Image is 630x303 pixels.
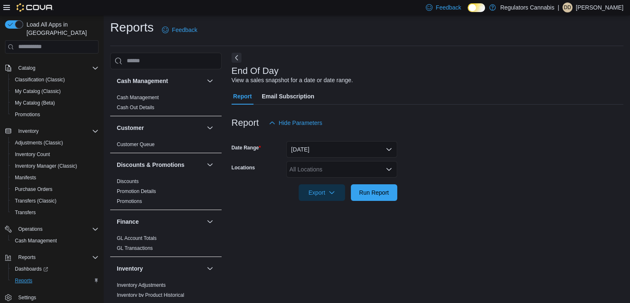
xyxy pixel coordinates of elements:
[110,139,222,153] div: Customer
[15,293,39,303] a: Settings
[15,63,39,73] button: Catalog
[110,19,154,36] h1: Reports
[15,277,32,284] span: Reports
[12,276,36,286] a: Reports
[12,208,99,217] span: Transfers
[117,94,159,101] span: Cash Management
[117,161,184,169] h3: Discounts & Promotions
[279,119,322,127] span: Hide Parameters
[12,196,99,206] span: Transfers (Classic)
[117,292,184,298] a: Inventory by Product Historical
[12,196,60,206] a: Transfers (Classic)
[12,173,39,183] a: Manifests
[2,62,102,74] button: Catalog
[117,142,154,147] a: Customer Queue
[12,264,99,274] span: Dashboards
[117,188,156,195] span: Promotion Details
[110,176,222,210] div: Discounts & Promotions
[8,183,102,195] button: Purchase Orders
[117,217,139,226] h3: Finance
[23,20,99,37] span: Load All Apps in [GEOGRAPHIC_DATA]
[8,172,102,183] button: Manifests
[159,22,200,38] a: Feedback
[205,76,215,86] button: Cash Management
[576,2,623,12] p: [PERSON_NAME]
[8,74,102,86] button: Classification (Classic)
[12,208,39,217] a: Transfers
[564,2,571,12] span: DD
[232,53,241,63] button: Next
[117,104,154,111] span: Cash Out Details
[15,76,65,83] span: Classification (Classic)
[15,224,46,234] button: Operations
[15,237,57,244] span: Cash Management
[12,149,53,159] a: Inventory Count
[117,178,139,184] a: Discounts
[262,88,314,105] span: Email Subscription
[117,77,203,85] button: Cash Management
[15,88,61,95] span: My Catalog (Classic)
[12,110,99,120] span: Promotions
[15,198,56,204] span: Transfers (Classic)
[117,124,203,132] button: Customer
[8,97,102,109] button: My Catalog (Beta)
[8,235,102,247] button: Cash Management
[117,282,166,288] span: Inventory Adjustments
[12,75,99,85] span: Classification (Classic)
[8,137,102,149] button: Adjustments (Classic)
[562,2,572,12] div: Devon DeSalliers
[15,163,77,169] span: Inventory Manager (Classic)
[8,109,102,120] button: Promotions
[12,184,56,194] a: Purchase Orders
[110,233,222,257] div: Finance
[117,198,142,204] a: Promotions
[359,188,389,197] span: Run Report
[8,86,102,97] button: My Catalog (Classic)
[18,254,36,261] span: Reports
[18,294,36,301] span: Settings
[386,166,392,173] button: Open list of options
[117,95,159,100] a: Cash Management
[15,151,50,158] span: Inventory Count
[2,252,102,263] button: Reports
[15,126,42,136] button: Inventory
[232,76,353,85] div: View a sales snapshot for a date or date range.
[12,236,99,246] span: Cash Management
[12,86,99,96] span: My Catalog (Classic)
[232,66,279,76] h3: End Of Day
[110,93,222,116] div: Cash Management
[12,161,80,171] a: Inventory Manager (Classic)
[17,3,53,12] img: Cova
[117,105,154,110] a: Cash Out Details
[205,217,215,227] button: Finance
[117,292,184,298] span: Inventory by Product Historical
[232,164,255,171] label: Locations
[205,160,215,170] button: Discounts & Promotions
[2,125,102,137] button: Inventory
[205,123,215,133] button: Customer
[15,100,55,106] span: My Catalog (Beta)
[8,149,102,160] button: Inventory Count
[436,3,461,12] span: Feedback
[12,75,68,85] a: Classification (Classic)
[15,252,39,262] button: Reports
[8,207,102,218] button: Transfers
[8,160,102,172] button: Inventory Manager (Classic)
[117,282,166,288] a: Inventory Adjustments
[12,98,58,108] a: My Catalog (Beta)
[18,226,43,232] span: Operations
[233,88,252,105] span: Report
[304,184,340,201] span: Export
[12,138,66,148] a: Adjustments (Classic)
[15,186,53,193] span: Purchase Orders
[500,2,554,12] p: Regulators Cannabis
[232,118,259,128] h3: Report
[117,245,153,252] span: GL Transactions
[117,77,168,85] h3: Cash Management
[117,264,143,273] h3: Inventory
[18,65,35,71] span: Catalog
[117,124,144,132] h3: Customer
[15,63,99,73] span: Catalog
[15,266,48,272] span: Dashboards
[12,184,99,194] span: Purchase Orders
